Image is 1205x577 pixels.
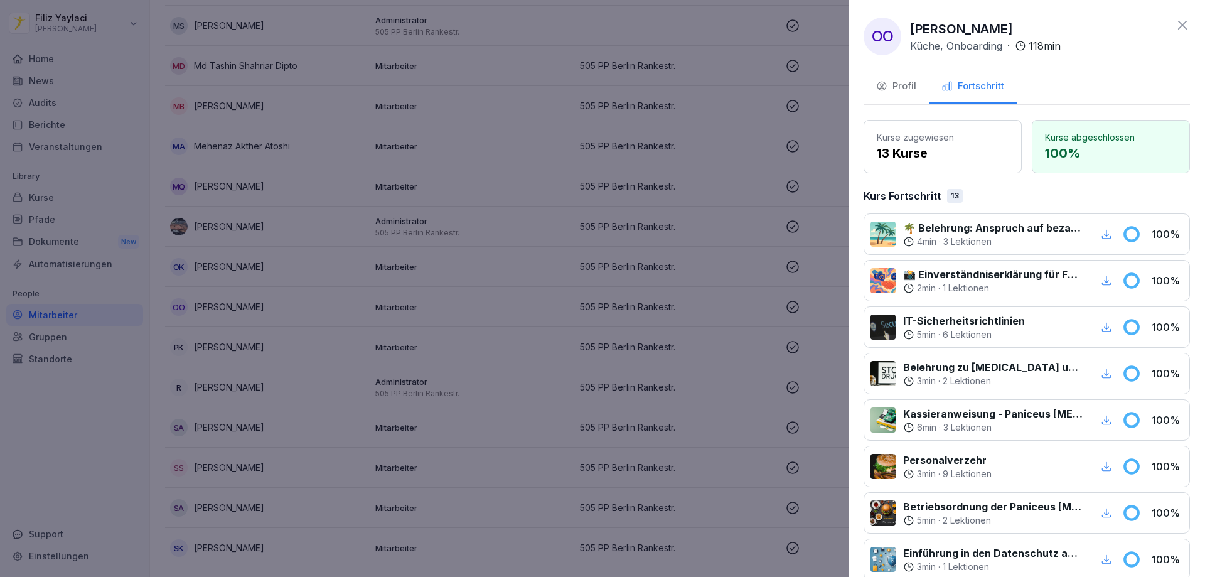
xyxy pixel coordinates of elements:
[903,453,992,468] p: Personalverzehr
[943,514,991,527] p: 2 Lektionen
[910,19,1013,38] p: [PERSON_NAME]
[943,328,992,341] p: 6 Lektionen
[903,421,1083,434] div: ·
[903,267,1083,282] p: 📸 Einverständniserklärung für Foto- und Videonutzung
[903,282,1083,294] div: ·
[917,328,936,341] p: 5 min
[903,328,1025,341] div: ·
[864,70,929,104] button: Profil
[1152,552,1183,567] p: 100 %
[864,18,901,55] div: OO
[903,499,1083,514] p: Betriebsordnung der Paniceus [MEDICAL_DATA] Systemzentrale
[910,38,1002,53] p: Küche, Onboarding
[917,235,936,248] p: 4 min
[943,421,992,434] p: 3 Lektionen
[943,375,991,387] p: 2 Lektionen
[1152,273,1183,288] p: 100 %
[1045,131,1177,144] p: Kurse abgeschlossen
[864,188,941,203] p: Kurs Fortschritt
[943,468,992,480] p: 9 Lektionen
[1152,413,1183,428] p: 100 %
[877,131,1009,144] p: Kurse zugewiesen
[1045,144,1177,163] p: 100 %
[876,79,916,94] div: Profil
[903,514,1083,527] div: ·
[1152,320,1183,335] p: 100 %
[903,468,992,480] div: ·
[917,514,936,527] p: 5 min
[917,375,936,387] p: 3 min
[941,79,1004,94] div: Fortschritt
[917,468,936,480] p: 3 min
[910,38,1061,53] div: ·
[917,282,936,294] p: 2 min
[903,561,1083,573] div: ·
[903,220,1083,235] p: 🌴 Belehrung: Anspruch auf bezahlten Erholungsurlaub und [PERSON_NAME]
[903,313,1025,328] p: IT-Sicherheitsrichtlinien
[917,561,936,573] p: 3 min
[1152,505,1183,520] p: 100 %
[903,375,1083,387] div: ·
[1152,227,1183,242] p: 100 %
[903,406,1083,421] p: Kassieranweisung - Paniceus [MEDICAL_DATA] Systemzentrale GmbH
[1152,459,1183,474] p: 100 %
[943,235,992,248] p: 3 Lektionen
[903,360,1083,375] p: Belehrung zu [MEDICAL_DATA] und Betäubungsmitteln am Arbeitsplatz
[917,421,936,434] p: 6 min
[929,70,1017,104] button: Fortschritt
[943,561,989,573] p: 1 Lektionen
[947,189,963,203] div: 13
[903,546,1083,561] p: Einführung in den Datenschutz am Arbeitsplatz nach Art. 13 ff. DSGVO
[1029,38,1061,53] p: 118 min
[877,144,1009,163] p: 13 Kurse
[943,282,989,294] p: 1 Lektionen
[1152,366,1183,381] p: 100 %
[903,235,1083,248] div: ·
